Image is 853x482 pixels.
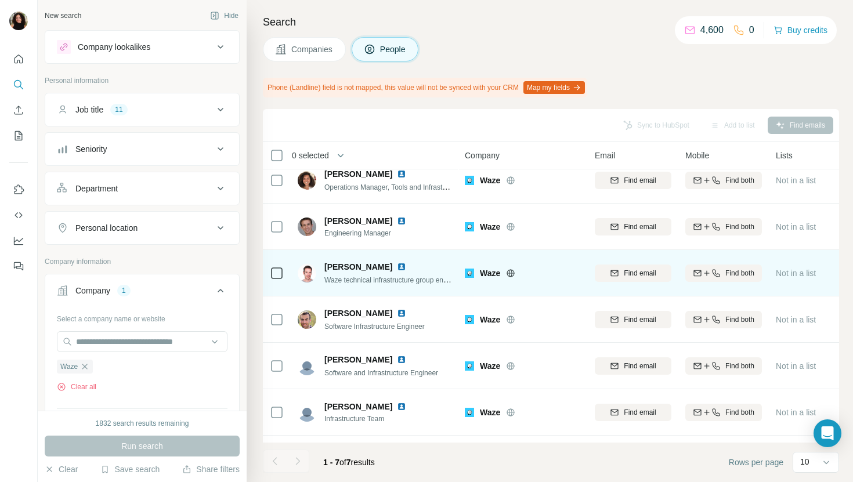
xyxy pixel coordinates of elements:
img: Avatar [298,171,316,190]
img: Logo of Waze [465,269,474,278]
img: Avatar [298,310,316,329]
span: Find both [725,314,754,325]
span: Waze [60,361,78,372]
img: LinkedIn logo [397,169,406,179]
div: Open Intercom Messenger [814,419,841,447]
span: Find email [624,361,656,371]
span: Waze [480,314,500,325]
span: Engineering Manager [324,228,420,238]
img: Avatar [298,218,316,236]
button: Clear all [57,382,96,392]
button: Use Surfe API [9,205,28,226]
span: Lists [776,150,793,161]
div: Company lookalikes [78,41,150,53]
img: Logo of Waze [465,222,474,231]
img: Avatar [298,264,316,282]
span: Not in a list [776,269,816,278]
button: Search [9,74,28,95]
button: Save search [100,463,160,475]
button: Find both [685,357,762,375]
div: Company [75,285,110,296]
span: 1 - 7 [323,458,339,467]
button: Feedback [9,256,28,277]
span: Find both [725,268,754,278]
span: Software and Infrastructure Engineer [324,369,438,377]
div: 1 [117,285,131,296]
button: Enrich CSV [9,100,28,121]
img: LinkedIn logo [397,309,406,318]
p: Personal information [45,75,240,86]
span: Find email [624,407,656,418]
span: Company [465,150,500,161]
span: Find both [725,361,754,371]
button: Find email [595,172,671,189]
span: [PERSON_NAME] [324,215,392,227]
button: Share filters [182,463,240,475]
button: Find email [595,404,671,421]
span: Software Infrastructure Engineer [324,322,425,331]
img: Avatar [298,403,316,422]
button: Company1 [45,277,239,309]
span: [PERSON_NAME] [324,401,392,412]
div: New search [45,10,81,21]
span: Not in a list [776,176,816,185]
button: Company lookalikes [45,33,239,61]
span: Find email [624,268,656,278]
span: Find email [624,314,656,325]
button: Find email [595,264,671,282]
button: Find email [595,311,671,328]
span: Find email [624,175,656,186]
button: Find email [595,218,671,235]
div: Department [75,183,118,194]
span: Not in a list [776,222,816,231]
img: Logo of Waze [465,408,474,417]
span: Infrastructure Team [324,414,420,424]
span: [PERSON_NAME] [324,168,392,180]
span: results [323,458,375,467]
span: Not in a list [776,361,816,371]
span: People [380,44,407,55]
img: Avatar [298,357,316,375]
div: Phone (Landline) field is not mapped, this value will not be synced with your CRM [263,78,587,97]
span: 0 selected [292,150,329,161]
p: 10 [800,456,809,467]
img: LinkedIn logo [397,262,406,271]
span: 7 [346,458,351,467]
img: LinkedIn logo [397,216,406,226]
span: Waze technical infrastructure group engineering manager, Google, Waze [324,275,549,284]
div: Seniority [75,143,107,155]
button: Buy credits [774,22,827,38]
span: [PERSON_NAME] [324,307,392,319]
span: Find both [725,175,754,186]
span: Mobile [685,150,709,161]
img: Logo of Waze [465,361,474,371]
button: Dashboard [9,230,28,251]
span: Waze [480,407,500,418]
img: Avatar [9,12,28,30]
span: Find both [725,222,754,232]
div: Personal location [75,222,138,234]
span: Waze [480,360,500,372]
button: Department [45,175,239,202]
button: Find both [685,264,762,282]
img: LinkedIn logo [397,355,406,364]
span: Find email [624,222,656,232]
button: Find both [685,311,762,328]
button: Find both [685,404,762,421]
button: Personal location [45,214,239,242]
span: Companies [291,44,334,55]
div: 1832 search results remaining [96,418,189,429]
span: Waze [480,221,500,233]
p: 4,600 [700,23,724,37]
img: Logo of Waze [465,176,474,185]
img: Logo of Waze [465,315,474,324]
button: Use Surfe on LinkedIn [9,179,28,200]
button: Clear [45,463,78,475]
span: Email [595,150,615,161]
button: My lists [9,125,28,146]
span: Waze [480,267,500,279]
span: Rows per page [729,456,783,468]
span: [PERSON_NAME] [324,261,392,273]
button: Seniority [45,135,239,163]
div: Select a company name or website [57,309,227,324]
